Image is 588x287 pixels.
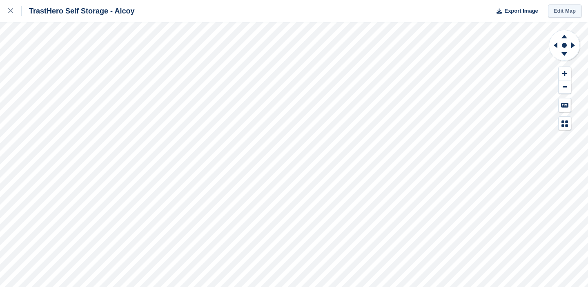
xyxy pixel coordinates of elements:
[559,80,571,94] button: Zoom Out
[559,67,571,80] button: Zoom In
[22,6,134,16] div: TrastHero Self Storage - Alcoy
[492,4,538,18] button: Export Image
[559,117,571,130] button: Map Legend
[559,98,571,112] button: Keyboard Shortcuts
[504,7,538,15] span: Export Image
[548,4,581,18] a: Edit Map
